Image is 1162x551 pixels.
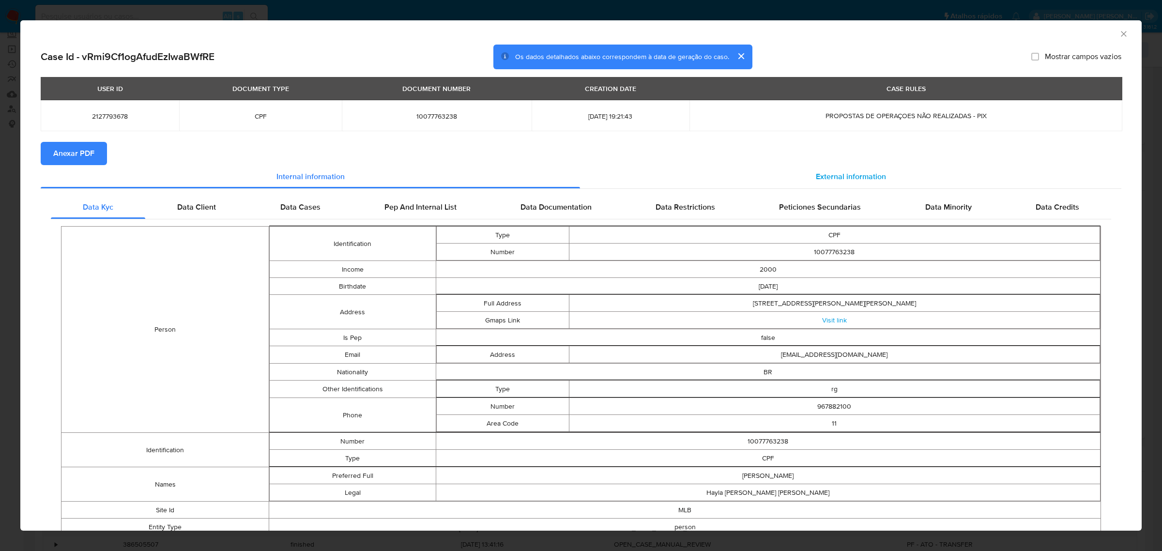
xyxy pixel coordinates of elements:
input: Mostrar campos vazios [1031,53,1039,61]
div: DOCUMENT TYPE [227,80,295,97]
div: DOCUMENT NUMBER [397,80,476,97]
td: Email [270,346,436,364]
span: External information [816,171,886,182]
td: Birthdate [270,278,436,295]
span: 2127793678 [52,112,168,121]
td: Names [61,467,269,502]
span: [DATE] 19:21:43 [543,112,678,121]
td: 2000 [436,261,1101,278]
h2: Case Id - vRmi9Cf1ogAfudEzIwaBWfRE [41,50,214,63]
span: Data Credits [1036,201,1079,213]
button: Anexar PDF [41,142,107,165]
span: CPF [191,112,330,121]
span: 10077763238 [353,112,520,121]
td: Type [270,450,436,467]
td: [STREET_ADDRESS][PERSON_NAME][PERSON_NAME] [569,295,1100,312]
td: Identification [270,227,436,261]
div: Detailed info [41,165,1121,188]
button: cerrar [729,45,752,68]
td: Type [436,381,569,398]
td: MLB [269,502,1101,519]
span: Data Minority [925,201,972,213]
td: BR [436,364,1101,381]
td: CPF [569,227,1100,244]
td: Gmaps Link [436,312,569,329]
td: rg [569,381,1100,398]
td: [DATE] [436,278,1101,295]
td: 11 [569,415,1100,432]
td: 10077763238 [436,433,1101,450]
td: Person [61,227,269,433]
td: Number [270,433,436,450]
td: Full Address [436,295,569,312]
span: Data Client [177,201,216,213]
td: [EMAIL_ADDRESS][DOMAIN_NAME] [569,346,1100,363]
span: Data Cases [280,201,321,213]
td: Number [436,398,569,415]
td: [PERSON_NAME] [436,467,1101,484]
td: Address [270,295,436,329]
td: CPF [436,450,1101,467]
td: Site Id [61,502,269,519]
span: Peticiones Secundarias [779,201,861,213]
div: Detailed internal info [51,196,1111,219]
button: Fechar a janela [1119,29,1128,38]
span: Os dados detalhados abaixo correspondem à data de geração do caso. [515,52,729,61]
div: USER ID [92,80,129,97]
td: Area Code [436,415,569,432]
td: Entity Type [61,519,269,536]
span: Pep And Internal List [384,201,457,213]
td: person [269,519,1101,536]
td: Other Identifications [270,381,436,398]
td: Legal [270,484,436,501]
td: Nationality [270,364,436,381]
span: PROPOSTAS DE OPERAÇOES NÃO REALIZADAS - PIX [826,111,987,121]
div: CREATION DATE [579,80,642,97]
td: Income [270,261,436,278]
td: Preferred Full [270,467,436,484]
span: Mostrar campos vazios [1045,52,1121,61]
td: false [436,329,1101,346]
td: Number [436,244,569,260]
td: Type [436,227,569,244]
td: Address [436,346,569,363]
a: Visit link [822,315,847,325]
td: 967882100 [569,398,1100,415]
td: Is Pep [270,329,436,346]
td: Phone [270,398,436,432]
span: Data Documentation [520,201,592,213]
td: 10077763238 [569,244,1100,260]
span: Anexar PDF [53,143,94,164]
span: Data Kyc [83,201,113,213]
span: Data Restrictions [656,201,715,213]
span: Internal information [276,171,345,182]
td: Identification [61,433,269,467]
td: Hayla [PERSON_NAME] [PERSON_NAME] [436,484,1101,501]
div: closure-recommendation-modal [20,20,1142,531]
div: CASE RULES [881,80,932,97]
